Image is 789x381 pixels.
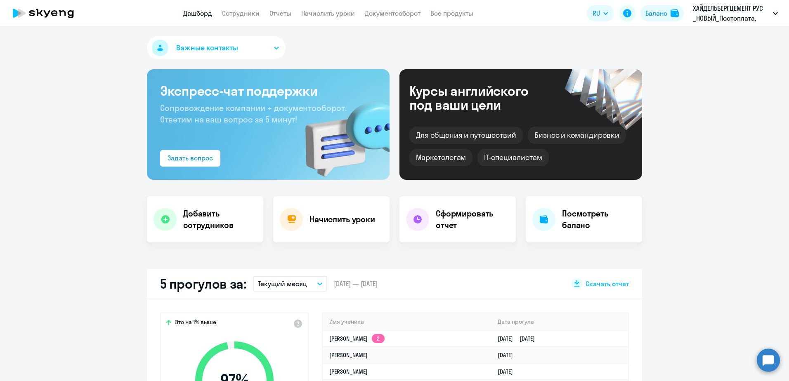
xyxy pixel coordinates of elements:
button: ХАЙДЕЛЬБЕРГЦЕМЕНТ РУС _НОВЫЙ_Постоплата, ХАЙДЕЛЬБЕРГЦЕМЕНТ РУС, ООО [689,3,782,23]
h3: Экспресс-чат поддержки [160,82,376,99]
p: ХАЙДЕЛЬБЕРГЦЕМЕНТ РУС _НОВЫЙ_Постоплата, ХАЙДЕЛЬБЕРГЦЕМЕНТ РУС, ООО [693,3,770,23]
a: [DATE] [498,351,520,359]
h4: Посмотреть баланс [562,208,635,231]
p: Текущий месяц [258,279,307,289]
a: [PERSON_NAME]2 [329,335,385,342]
a: [PERSON_NAME] [329,351,368,359]
a: Дашборд [183,9,212,17]
div: Баланс [645,8,667,18]
app-skyeng-badge: 2 [372,334,385,343]
th: Дата прогула [491,313,628,330]
div: IT-специалистам [477,149,548,166]
button: Задать вопрос [160,150,220,167]
div: Курсы английского под ваши цели [409,84,550,112]
a: Все продукты [430,9,473,17]
a: Сотрудники [222,9,260,17]
span: [DATE] — [DATE] [334,279,378,288]
th: Имя ученика [323,313,491,330]
div: Бизнес и командировки [528,127,626,144]
img: bg-img [293,87,390,180]
span: RU [593,8,600,18]
h2: 5 прогулов за: [160,275,246,292]
button: RU [587,5,614,21]
a: [PERSON_NAME] [329,368,368,375]
a: Начислить уроки [301,9,355,17]
span: Скачать отчет [586,279,629,288]
span: Важные контакты [176,42,238,53]
button: Текущий месяц [253,276,327,292]
a: Отчеты [269,9,291,17]
button: Важные контакты [147,36,286,59]
a: Документооборот [365,9,420,17]
h4: Добавить сотрудников [183,208,257,231]
div: Маркетологам [409,149,472,166]
div: Задать вопрос [168,153,213,163]
span: Сопровождение компании + документооборот. Ответим на ваш вопрос за 5 минут! [160,103,347,125]
a: [DATE] [498,368,520,375]
button: Балансbalance [640,5,684,21]
div: Для общения и путешествий [409,127,523,144]
img: balance [671,9,679,17]
a: [DATE][DATE] [498,335,541,342]
h4: Начислить уроки [309,214,375,225]
h4: Сформировать отчет [436,208,509,231]
span: Это на 1% выше, [175,318,217,328]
